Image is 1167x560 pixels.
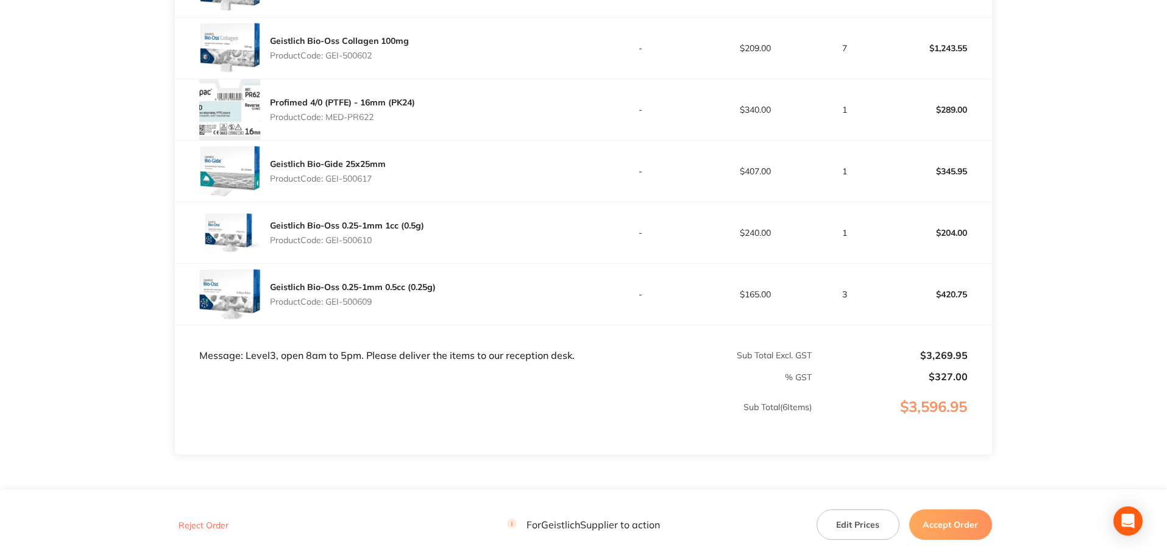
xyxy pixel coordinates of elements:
a: Geistlich Bio-Oss Collagen 100mg [270,35,409,46]
p: 1 [813,105,877,115]
p: $209.00 [698,43,812,53]
p: Product Code: GEI-500609 [270,297,436,307]
button: Reject Order [175,520,232,531]
p: $204.00 [878,218,991,247]
img: ZjNnMHdobA [199,264,260,325]
p: $1,243.55 [878,34,991,63]
a: Profimed 4/0 (PTFE) - 16mm (PK24) [270,97,415,108]
p: Sub Total Excl. GST [584,350,812,360]
p: $240.00 [698,228,812,238]
p: $165.00 [698,289,812,299]
p: 7 [813,43,877,53]
a: Geistlich Bio-Gide 25x25mm [270,158,386,169]
p: - [584,43,698,53]
p: - [584,228,698,238]
p: $327.00 [813,371,968,382]
p: 1 [813,166,877,176]
button: Accept Order [909,509,992,540]
p: Product Code: GEI-500610 [270,235,424,245]
img: NDZ4Ymc5cA [199,202,260,263]
p: $345.95 [878,157,991,186]
a: Geistlich Bio-Oss 0.25-1mm 0.5cc (0.25g) [270,282,436,292]
p: 1 [813,228,877,238]
p: % GST [176,372,812,382]
p: - [584,105,698,115]
p: $407.00 [698,166,812,176]
p: $340.00 [698,105,812,115]
div: Open Intercom Messenger [1113,506,1143,536]
p: Product Code: GEI-500602 [270,51,409,60]
p: - [584,289,698,299]
p: Product Code: MED-PR622 [270,112,415,122]
p: 3 [813,289,877,299]
p: $3,596.95 [813,399,991,440]
p: For Geistlich Supplier to action [507,519,660,531]
td: Message: Level3, open 8am to 5pm. Please deliver the items to our reception desk. [175,325,583,362]
p: $3,269.95 [813,350,968,361]
p: Sub Total ( 6 Items) [176,402,812,436]
a: Geistlich Bio-Oss 0.25-1mm 1cc (0.5g) [270,220,424,231]
img: NTVrM3NsMg [199,141,260,202]
p: - [584,166,698,176]
img: b3lxcGVieA [199,79,260,140]
img: emk2cnV4dQ [199,18,260,79]
button: Edit Prices [817,509,899,540]
p: $289.00 [878,95,991,124]
p: $420.75 [878,280,991,309]
p: Product Code: GEI-500617 [270,174,386,183]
